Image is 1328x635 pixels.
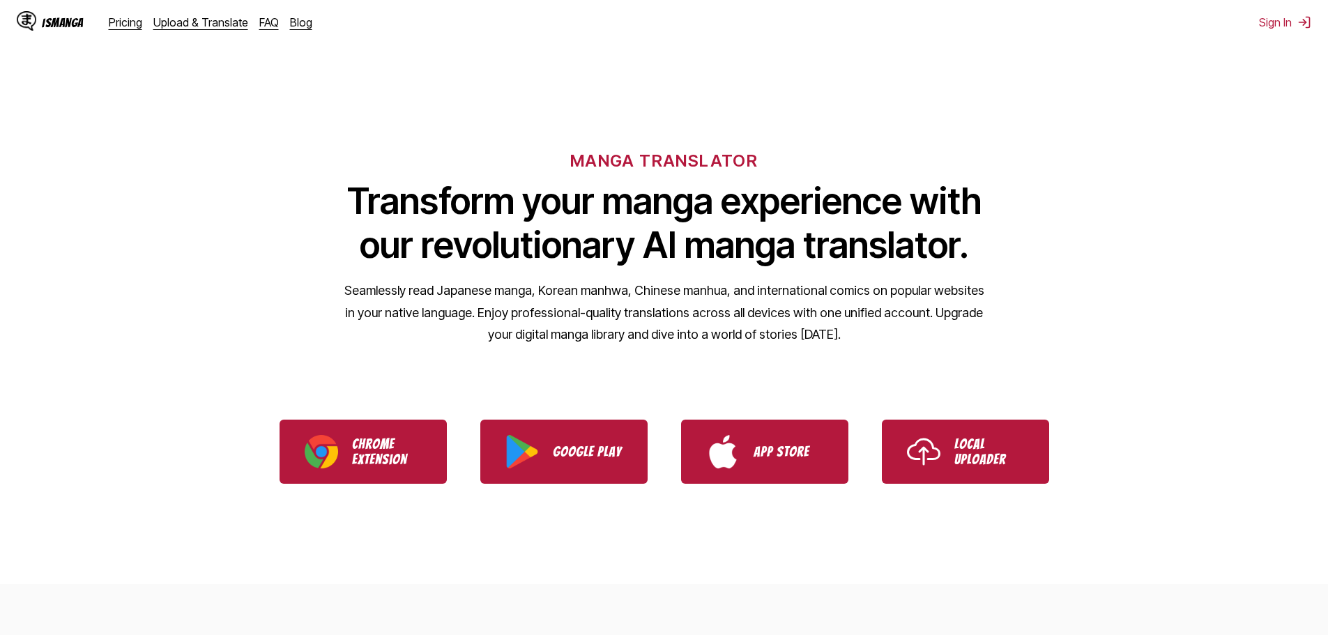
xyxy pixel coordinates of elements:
h6: MANGA TRANSLATOR [570,151,758,171]
p: Google Play [553,444,623,459]
img: Chrome logo [305,435,338,468]
a: FAQ [259,15,279,29]
img: Google Play logo [505,435,539,468]
a: Pricing [109,15,142,29]
img: IsManga Logo [17,11,36,31]
a: IsManga LogoIsManga [17,11,109,33]
a: Blog [290,15,312,29]
div: IsManga [42,16,84,29]
img: Upload icon [907,435,940,468]
img: App Store logo [706,435,740,468]
p: App Store [754,444,823,459]
img: Sign out [1297,15,1311,29]
h1: Transform your manga experience with our revolutionary AI manga translator. [344,179,985,267]
a: Upload & Translate [153,15,248,29]
button: Sign In [1259,15,1311,29]
a: Download IsManga from App Store [681,420,848,484]
p: Local Uploader [954,436,1024,467]
a: Download IsManga Chrome Extension [280,420,447,484]
p: Seamlessly read Japanese manga, Korean manhwa, Chinese manhua, and international comics on popula... [344,280,985,346]
a: Download IsManga from Google Play [480,420,648,484]
p: Chrome Extension [352,436,422,467]
a: Use IsManga Local Uploader [882,420,1049,484]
